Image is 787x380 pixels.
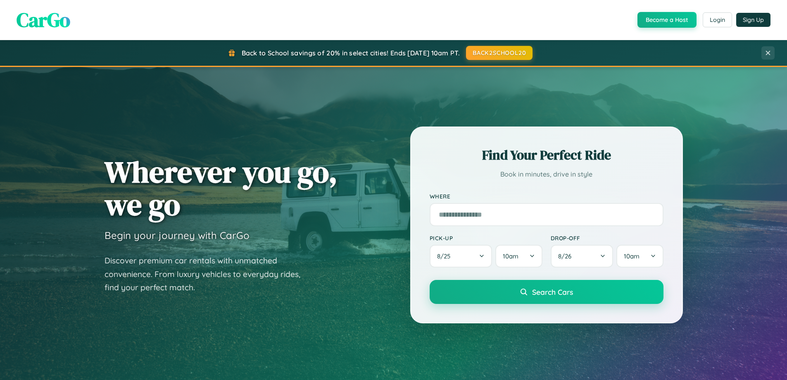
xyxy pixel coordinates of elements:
span: Search Cars [532,287,573,296]
span: CarGo [17,6,70,33]
button: 8/26 [551,245,613,268]
button: 8/25 [430,245,492,268]
h2: Find Your Perfect Ride [430,146,663,164]
label: Where [430,193,663,200]
h3: Begin your journey with CarGo [105,229,250,241]
button: 10am [616,245,663,268]
p: Book in minutes, drive in style [430,168,663,180]
button: Become a Host [637,12,697,28]
p: Discover premium car rentals with unmatched convenience. From luxury vehicles to everyday rides, ... [105,254,311,294]
button: Sign Up [736,13,770,27]
label: Pick-up [430,234,542,241]
button: Login [703,12,732,27]
span: 8 / 25 [437,252,454,260]
button: BACK2SCHOOL20 [466,46,533,60]
button: Search Cars [430,280,663,304]
label: Drop-off [551,234,663,241]
span: 10am [624,252,640,260]
span: 10am [503,252,518,260]
span: Back to School savings of 20% in select cities! Ends [DATE] 10am PT. [242,49,460,57]
h1: Wherever you go, we go [105,155,338,221]
span: 8 / 26 [558,252,575,260]
button: 10am [495,245,542,268]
